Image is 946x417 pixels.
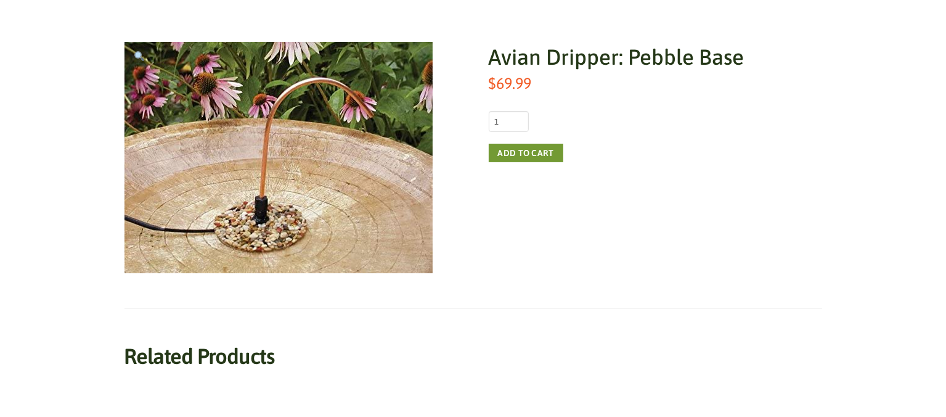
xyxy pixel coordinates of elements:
input: Product quantity [489,111,529,132]
h1: Avian Dripper: Pebble Base [489,42,822,72]
img: Avian Dripper: Pebble Base [124,42,433,273]
img: 🔍 [134,51,144,61]
a: View full-screen image gallery [124,42,154,72]
span: $ [489,74,497,92]
bdi: 69.99 [489,74,532,92]
h2: Related products [124,343,822,369]
button: Add to cart [489,144,563,162]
